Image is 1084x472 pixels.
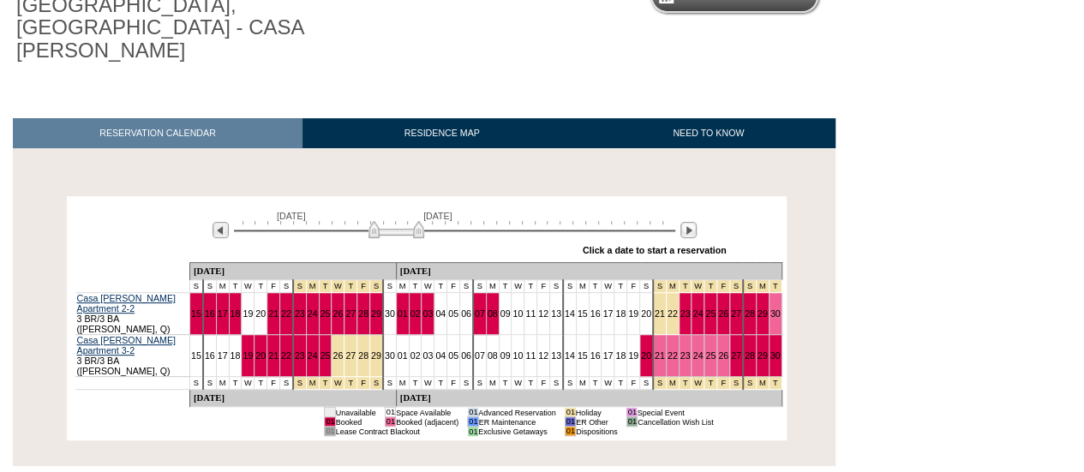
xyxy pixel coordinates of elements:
a: 24 [308,350,318,361]
a: 20 [255,350,266,361]
td: 01 [626,417,637,427]
td: F [447,377,460,390]
td: Booked [335,417,376,427]
td: W [242,377,255,390]
td: [DATE] [396,263,782,280]
td: Christmas [692,280,704,293]
a: 22 [281,308,291,319]
a: 24 [692,350,703,361]
a: 26 [332,350,343,361]
td: T [499,377,512,390]
td: T [614,280,627,293]
td: Christmas [717,377,730,390]
a: 27 [731,350,741,361]
td: Christmas [679,377,692,390]
td: 01 [325,427,335,436]
a: 15 [191,308,201,319]
td: New Year's [756,280,769,293]
a: 03 [422,350,433,361]
td: F [447,280,460,293]
a: 05 [448,350,458,361]
a: 24 [308,308,318,319]
a: 29 [371,350,381,361]
td: T [524,377,537,390]
td: Unavailable [335,408,376,417]
td: S [563,280,576,293]
span: [DATE] [277,211,306,221]
td: S [460,280,473,293]
a: 18 [615,350,626,361]
a: 18 [231,350,241,361]
td: M [576,280,589,293]
a: 11 [525,308,536,319]
td: T [409,280,422,293]
td: ER Maintenance [478,417,556,427]
a: 29 [758,308,768,319]
a: 27 [345,308,356,319]
td: S [203,377,216,390]
td: Christmas [730,280,743,293]
a: 10 [512,308,523,319]
td: F [267,377,280,390]
td: 01 [565,417,575,427]
td: Holiday [576,408,618,417]
td: Christmas [666,377,679,390]
td: F [267,280,280,293]
td: W [512,280,524,293]
a: 06 [461,350,471,361]
td: Thanksgiving [332,377,344,390]
a: 16 [590,350,601,361]
td: 01 [385,408,395,417]
a: 25 [705,308,716,319]
td: 01 [325,417,335,427]
a: 26 [718,350,728,361]
a: 23 [295,308,305,319]
a: 17 [602,308,613,319]
a: 26 [718,308,728,319]
td: 01 [565,427,575,436]
img: Previous [213,222,229,238]
a: 17 [602,350,613,361]
td: Christmas [679,280,692,293]
td: S [383,280,396,293]
a: 13 [551,350,561,361]
a: 14 [565,350,575,361]
a: 28 [745,350,755,361]
a: 29 [371,308,381,319]
a: 01 [398,308,408,319]
td: T [229,377,242,390]
td: M [396,280,409,293]
td: [DATE] [189,390,396,407]
a: 21 [655,308,665,319]
td: S [473,280,486,293]
td: Thanksgiving [306,377,319,390]
td: Lease Contract Blackout [335,427,458,436]
td: Thanksgiving [306,280,319,293]
a: 08 [488,350,498,361]
td: W [242,280,255,293]
td: T [614,377,627,390]
a: 22 [281,350,291,361]
a: 25 [320,308,331,319]
a: 01 [398,350,408,361]
td: S [189,377,202,390]
a: 13 [551,308,561,319]
td: [DATE] [396,390,782,407]
td: Thanksgiving [319,280,332,293]
a: 17 [218,308,228,319]
td: New Year's [743,280,756,293]
a: Casa [PERSON_NAME] Apartment 2-2 [77,293,176,314]
td: S [189,280,202,293]
a: 22 [668,350,678,361]
td: Christmas [653,377,666,390]
td: S [460,377,473,390]
a: 03 [422,308,433,319]
td: M [216,280,229,293]
td: T [434,377,447,390]
a: 19 [243,350,253,361]
a: 02 [410,350,421,361]
a: 20 [641,308,651,319]
a: 28 [358,308,368,319]
td: Christmas [717,280,730,293]
td: W [512,377,524,390]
